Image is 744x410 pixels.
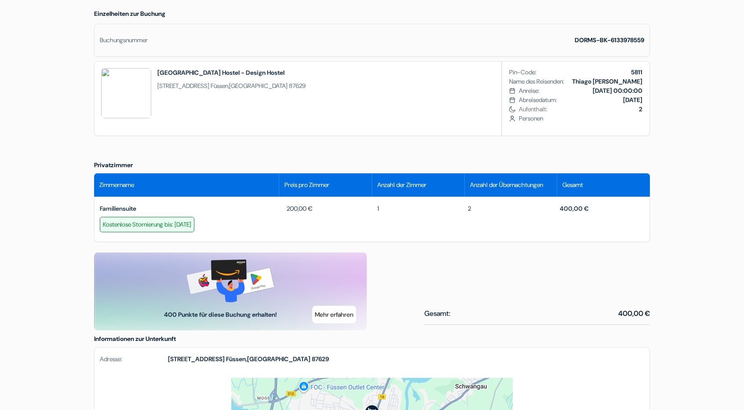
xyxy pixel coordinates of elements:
[424,308,450,319] span: Gesamt:
[519,105,642,114] span: Aufenthalt:
[100,36,148,45] div: Buchungsnummer
[99,180,134,190] span: Zimmername
[229,82,288,90] span: [GEOGRAPHIC_DATA]
[593,87,642,95] b: [DATE] 00:00:00
[226,355,246,363] span: Füssen
[509,77,564,86] span: Name des Reisenden:
[470,180,543,190] span: Anzahl der Übernachtungen
[157,68,306,77] h2: [GEOGRAPHIC_DATA] Hostel - Design Hostel
[575,36,644,44] strong: DORMS-BK-6133978559
[631,68,642,76] b: 5811
[289,82,306,90] span: 87629
[463,204,553,213] div: 2
[519,86,540,95] span: Anreise:
[157,82,209,90] span: [STREET_ADDRESS]
[211,82,228,90] span: Füssen
[560,205,589,212] span: 400,00 €
[186,260,275,302] img: gift-card-banner.png
[572,77,642,85] b: Thiago [PERSON_NAME]
[639,105,642,113] b: 2
[100,205,136,212] span: Familiensuite
[168,355,329,364] strong: ,
[618,308,650,319] span: 400,00 €
[157,81,306,91] span: ,
[377,180,427,190] span: Anzahl der Zimmer
[94,335,176,343] span: Informationen zur Unterkunft
[312,355,329,363] span: 87629
[284,180,329,190] span: Preis pro Zimmer
[94,10,165,18] span: Einzelheiten zur Buchung
[372,204,463,213] div: 1
[153,310,288,319] span: 400 Punkte für diese Buchung erhalten!
[312,306,356,323] button: Mehr erfahren
[100,355,168,364] span: Adresse:
[519,95,557,105] span: Abreisedatum:
[101,68,151,118] img: AGYAPgI2BjZSbQZn
[519,114,642,123] span: Personen
[247,355,310,363] span: [GEOGRAPHIC_DATA]
[281,204,313,213] span: 200,00 €
[623,96,642,104] b: [DATE]
[562,180,583,190] span: Gesamt
[168,355,225,363] span: [STREET_ADDRESS]
[100,217,194,232] div: Kostenlose Stornierung bis: [DATE]
[509,68,536,77] span: Pin-Code:
[94,161,133,169] span: Privatzimmer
